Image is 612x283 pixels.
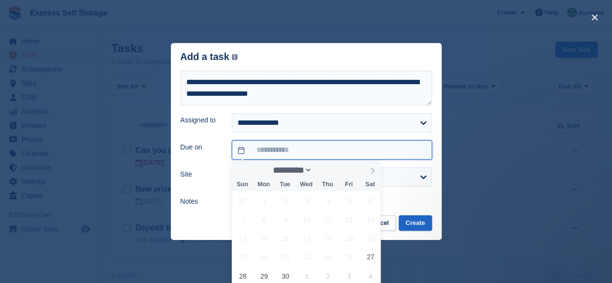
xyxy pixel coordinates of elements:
[318,248,337,267] span: September 25, 2025
[361,229,380,248] span: September 20, 2025
[180,51,238,62] div: Add a task
[297,248,316,267] span: September 24, 2025
[180,196,221,207] label: Notes
[233,191,252,210] span: August 31, 2025
[340,191,358,210] span: September 5, 2025
[296,181,317,188] span: Wed
[180,169,221,179] label: Site
[276,191,295,210] span: September 2, 2025
[233,248,252,267] span: September 21, 2025
[340,229,358,248] span: September 19, 2025
[399,215,432,231] button: Create
[338,181,359,188] span: Fri
[312,165,343,175] input: Year
[297,191,316,210] span: September 3, 2025
[587,10,602,25] button: close
[254,248,273,267] span: September 22, 2025
[340,248,358,267] span: September 26, 2025
[274,181,296,188] span: Tue
[318,229,337,248] span: September 18, 2025
[318,210,337,229] span: September 11, 2025
[254,210,273,229] span: September 8, 2025
[361,248,380,267] span: September 27, 2025
[180,142,221,152] label: Due on
[232,181,253,188] span: Sun
[276,248,295,267] span: September 23, 2025
[254,229,273,248] span: September 15, 2025
[317,181,338,188] span: Thu
[233,229,252,248] span: September 14, 2025
[297,229,316,248] span: September 17, 2025
[232,54,238,60] img: icon-info-grey-7440780725fd019a000dd9b08b2336e03edf1995a4989e88bcd33f0948082b44.svg
[297,210,316,229] span: September 10, 2025
[361,191,380,210] span: September 6, 2025
[359,181,381,188] span: Sat
[254,191,273,210] span: September 1, 2025
[253,181,274,188] span: Mon
[233,210,252,229] span: September 7, 2025
[361,210,380,229] span: September 13, 2025
[276,229,295,248] span: September 16, 2025
[318,191,337,210] span: September 4, 2025
[270,165,313,175] select: Month
[340,210,358,229] span: September 12, 2025
[276,210,295,229] span: September 9, 2025
[180,115,221,125] label: Assigned to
